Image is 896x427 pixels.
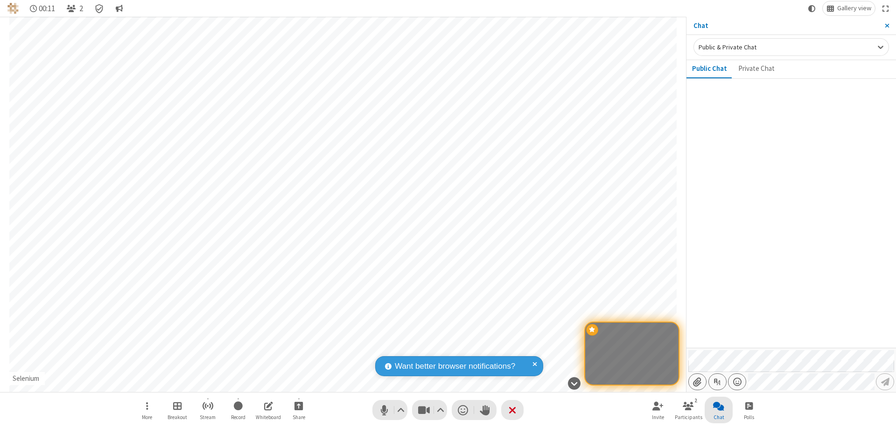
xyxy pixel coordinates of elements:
[501,400,524,420] button: End or leave meeting
[708,373,727,390] button: Show formatting
[63,1,87,15] button: Open participant list
[564,372,584,394] button: Hide
[395,360,515,372] span: Want better browser notifications?
[224,397,252,423] button: Start recording
[256,414,281,420] span: Whiteboard
[163,397,191,423] button: Manage Breakout Rooms
[142,414,152,420] span: More
[823,1,875,15] button: Change layout
[699,43,756,51] span: Public & Private Chat
[692,396,700,405] div: 2
[714,414,724,420] span: Chat
[837,5,871,12] span: Gallery view
[652,414,664,420] span: Invite
[805,1,819,15] button: Using system theme
[452,400,474,420] button: Send a reaction
[112,1,126,15] button: Conversation
[705,397,733,423] button: Close chat
[879,1,893,15] button: Fullscreen
[744,414,754,420] span: Polls
[474,400,497,420] button: Raise hand
[693,21,878,31] p: Chat
[674,397,702,423] button: Open participant list
[200,414,216,420] span: Stream
[194,397,222,423] button: Start streaming
[231,414,245,420] span: Record
[876,373,894,390] button: Send message
[9,373,43,384] div: Selenium
[293,414,305,420] span: Share
[728,373,746,390] button: Open menu
[26,1,59,15] div: Timer
[412,400,447,420] button: Stop video (⌘+Shift+V)
[686,60,733,78] button: Public Chat
[79,4,83,13] span: 2
[434,400,447,420] button: Video setting
[675,414,702,420] span: Participants
[733,60,780,78] button: Private Chat
[372,400,407,420] button: Mute (⌘+Shift+A)
[7,3,19,14] img: QA Selenium DO NOT DELETE OR CHANGE
[91,1,108,15] div: Meeting details Encryption enabled
[735,397,763,423] button: Open poll
[168,414,187,420] span: Breakout
[39,4,55,13] span: 00:11
[644,397,672,423] button: Invite participants (⌘+Shift+I)
[254,397,282,423] button: Open shared whiteboard
[133,397,161,423] button: Open menu
[395,400,407,420] button: Audio settings
[878,17,896,34] button: Close sidebar
[285,397,313,423] button: Start sharing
